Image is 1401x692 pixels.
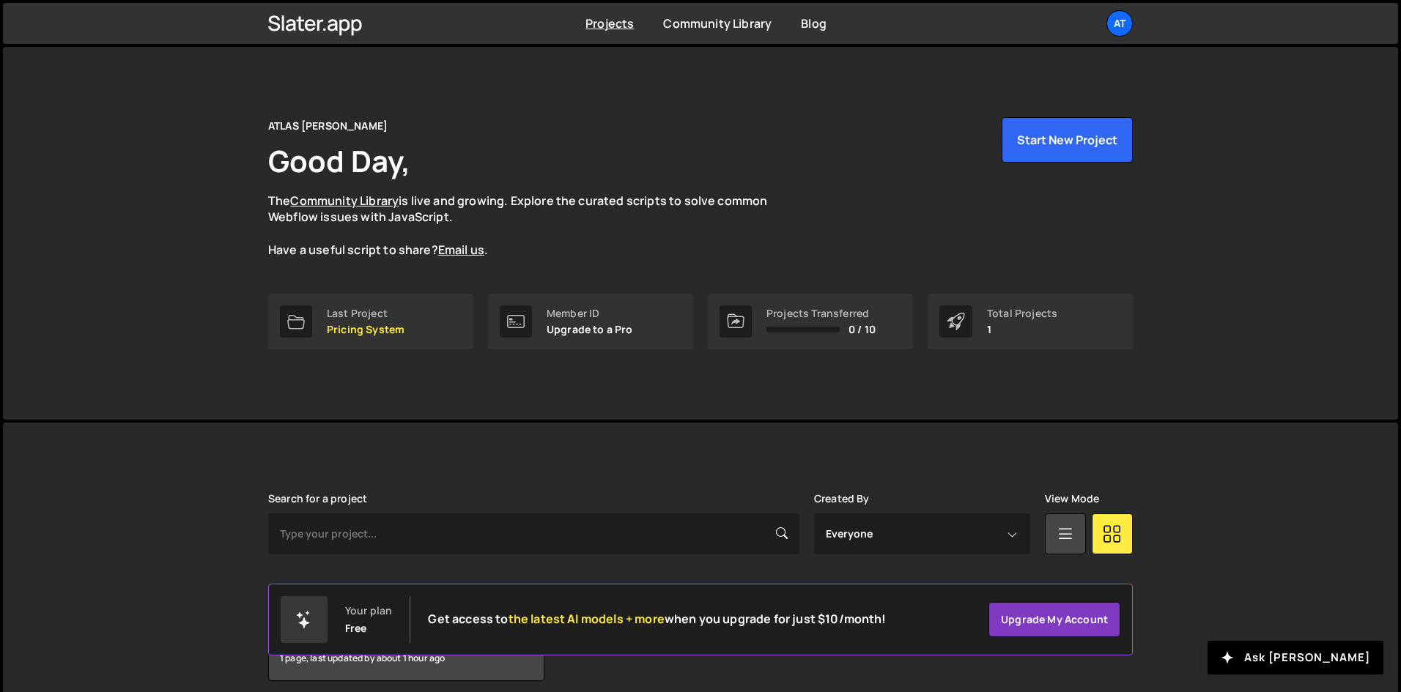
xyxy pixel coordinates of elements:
label: Search for a project [268,493,367,505]
a: Upgrade my account [988,602,1120,637]
p: 1 [987,324,1057,335]
a: Last Project Pricing System [268,294,473,349]
p: Upgrade to a Pro [547,324,633,335]
h1: Good Day, [268,141,410,181]
div: ATLAS [PERSON_NAME] [268,117,388,135]
span: the latest AI models + more [509,611,665,627]
a: Community Library [290,193,399,209]
a: Blog [801,15,827,31]
button: Start New Project [1002,117,1133,163]
div: Free [345,622,367,634]
label: Created By [814,493,870,505]
div: Your plan [345,605,392,617]
p: The is live and growing. Explore the curated scripts to solve common Webflow issues with JavaScri... [268,193,796,258]
div: 1 page, last updated by about 1 hour ago [269,636,544,680]
h2: Get access to when you upgrade for just $10/month! [428,612,886,626]
div: Projects Transferred [766,308,876,319]
a: Community Library [663,15,772,31]
label: View Mode [1045,493,1099,505]
div: Total Projects [987,308,1057,319]
input: Type your project... [268,513,799,554]
a: AT [1106,10,1133,37]
a: Projects [585,15,634,31]
span: 0 / 10 [849,324,876,335]
p: Pricing System [327,324,404,335]
a: Email us [438,242,484,258]
div: Member ID [547,308,633,319]
button: Ask [PERSON_NAME] [1208,641,1383,674]
div: Last Project [327,308,404,319]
